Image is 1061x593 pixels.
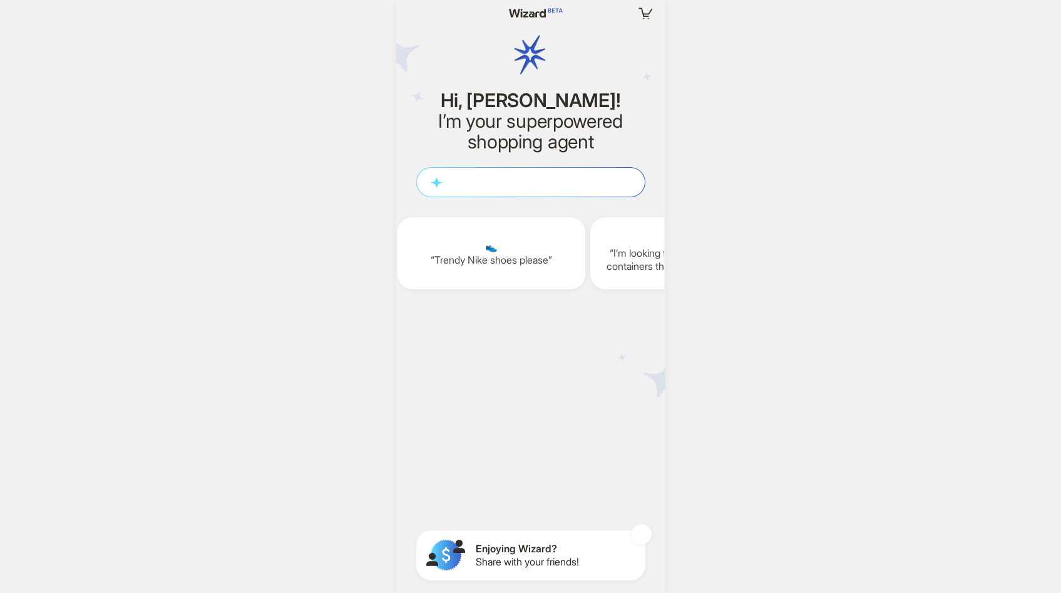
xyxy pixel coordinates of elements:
h1: Hi, [PERSON_NAME]! [416,90,645,111]
q: I’m looking for glass food storage containers that can go in the oven. [600,247,768,273]
img: wizard logo [493,5,568,105]
span: Enjoying Wizard? [476,542,579,555]
div: ♨️I’m looking for glass food storage containers that can go in the oven. [590,217,778,289]
button: Enjoying Wizard?Share with your friends! [416,530,645,580]
span: ♨️ [600,234,768,247]
div: 👟Trendy Nike shoes please [397,217,585,289]
h2: I’m your superpowered shopping agent [416,111,645,152]
span: 👟 [407,240,575,254]
q: Trendy Nike shoes please [407,254,575,267]
span: Share with your friends! [476,555,579,569]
